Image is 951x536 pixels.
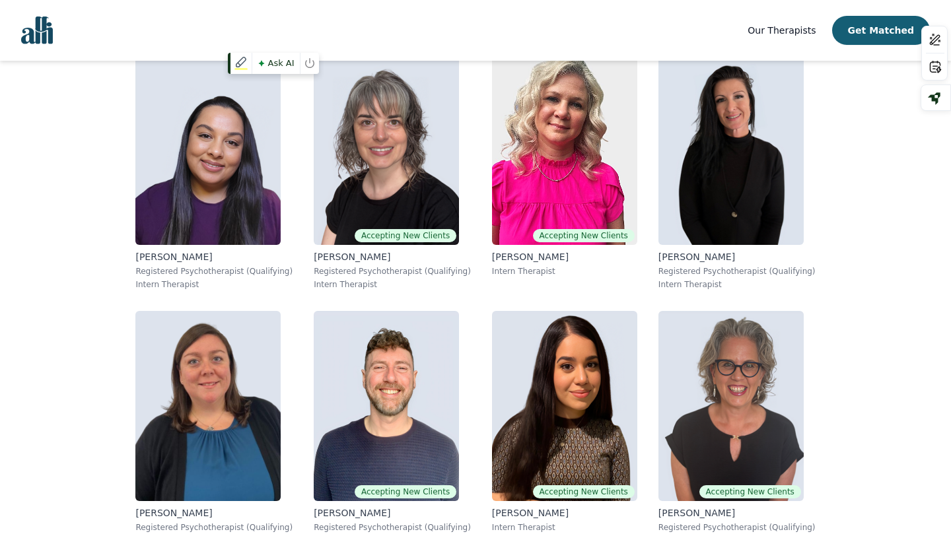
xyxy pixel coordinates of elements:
[135,506,293,519] p: [PERSON_NAME]
[255,55,297,72] span: Ask AI
[658,279,816,290] p: Intern Therapist
[658,311,804,501] img: Susan_Albaum
[748,22,816,38] a: Our Therapists
[492,522,637,533] p: Intern Therapist
[658,250,816,263] p: [PERSON_NAME]
[648,44,826,300] a: Tamara_Morton[PERSON_NAME]Registered Psychotherapist (Qualifying)Intern Therapist
[314,55,459,245] img: Melanie_Crocker
[135,55,281,245] img: Ashley_Chand
[492,266,637,277] p: Intern Therapist
[658,55,804,245] img: Tamara_Morton
[658,522,816,533] p: Registered Psychotherapist (Qualifying)
[481,44,648,300] a: Melissa_StutleyAccepting New Clients[PERSON_NAME]Intern Therapist
[314,506,471,519] p: [PERSON_NAME]
[699,485,801,498] span: Accepting New Clients
[135,311,281,501] img: Stephanie_Davis
[135,522,293,533] p: Registered Psychotherapist (Qualifying)
[832,16,930,45] button: Get Matched
[533,229,635,242] span: Accepting New Clients
[314,279,471,290] p: Intern Therapist
[658,506,816,519] p: [PERSON_NAME]
[314,522,471,533] p: Registered Psychotherapist (Qualifying)
[492,250,637,263] p: [PERSON_NAME]
[355,485,456,498] span: Accepting New Clients
[135,250,293,263] p: [PERSON_NAME]
[21,17,53,44] img: alli logo
[492,311,637,501] img: Heala_Maudoodi
[533,485,635,498] span: Accepting New Clients
[314,266,471,277] p: Registered Psychotherapist (Qualifying)
[135,279,293,290] p: Intern Therapist
[492,506,637,519] p: [PERSON_NAME]
[314,250,471,263] p: [PERSON_NAME]
[314,311,459,501] img: Ryan_Davis
[492,55,637,245] img: Melissa_Stutley
[125,44,303,300] a: Ashley_Chand[PERSON_NAME]Registered Psychotherapist (Qualifying)Intern Therapist
[658,266,816,277] p: Registered Psychotherapist (Qualifying)
[135,266,293,277] p: Registered Psychotherapist (Qualifying)
[303,44,481,300] a: Melanie_CrockerAccepting New Clients[PERSON_NAME]Registered Psychotherapist (Qualifying)Intern Th...
[355,229,456,242] span: Accepting New Clients
[748,25,816,36] span: Our Therapists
